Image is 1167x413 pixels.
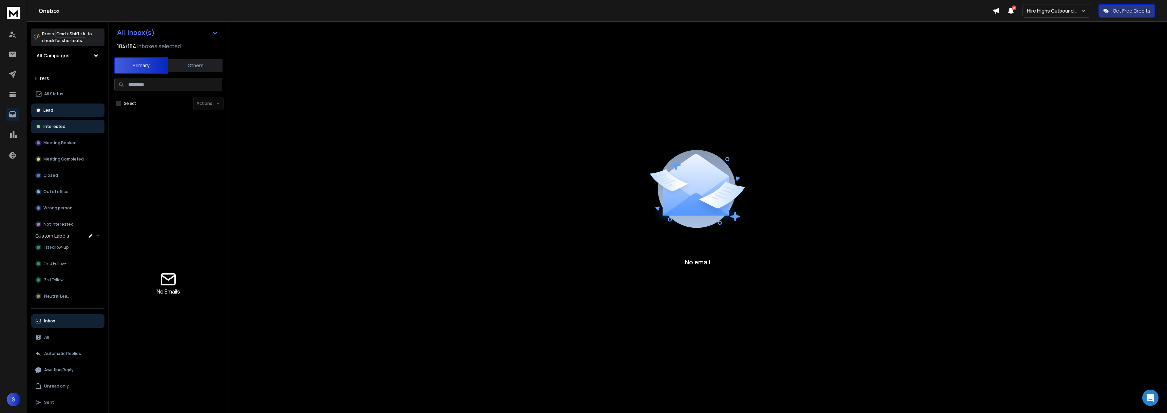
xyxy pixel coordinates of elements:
[44,335,49,340] p: All
[124,101,136,106] label: Select
[44,318,55,324] p: Inbox
[7,393,20,406] button: S
[39,7,993,15] h1: Onebox
[31,201,104,215] button: Wrong person
[43,156,84,162] p: Meeting Completed
[31,218,104,231] button: Not Interested
[31,379,104,393] button: Unread only
[44,261,72,266] span: 2nd Follow-up
[112,26,224,39] button: All Inbox(s)
[43,173,58,178] p: Closed
[157,287,180,296] p: No Emails
[31,331,104,344] button: All
[44,351,81,356] p: Automatic Replies
[31,120,104,133] button: Interested
[31,104,104,117] button: Lead
[55,30,86,38] span: Cmd + Shift + k
[44,294,72,299] span: Neutral Leads
[43,222,74,227] p: Not Interested
[44,277,70,283] span: 3rd Follow-up
[43,124,65,129] p: Interested
[1027,7,1080,14] p: Hire Highs Outbound Engine
[137,42,181,50] h3: Inboxes selected
[31,152,104,166] button: Meeting Completed
[1012,5,1016,10] span: 2
[31,87,104,101] button: All Status
[31,241,104,254] button: 1st Follow-up
[31,169,104,182] button: Closed
[1113,7,1150,14] p: Get Free Credits
[685,257,710,267] p: No email
[7,7,20,19] img: logo
[31,49,104,62] button: All Campaigns
[31,74,104,83] h3: Filters
[117,29,155,36] h1: All Inbox(s)
[44,400,54,405] p: Sent
[31,289,104,303] button: Neutral Leads
[1142,390,1159,406] div: Open Intercom Messenger
[117,42,136,50] span: 184 / 184
[43,205,73,211] p: Wrong person
[31,396,104,409] button: Sent
[44,245,69,250] span: 1st Follow-up
[31,257,104,270] button: 2nd Follow-up
[43,140,77,146] p: Meeting Booked
[31,136,104,150] button: Meeting Booked
[31,273,104,287] button: 3rd Follow-up
[31,347,104,360] button: Automatic Replies
[43,189,69,194] p: Out of office
[114,57,168,74] button: Primary
[35,232,69,239] h3: Custom Labels
[37,52,70,59] h1: All Campaigns
[43,108,53,113] p: Lead
[1098,4,1155,18] button: Get Free Credits
[44,367,74,373] p: Awaiting Reply
[31,363,104,377] button: Awaiting Reply
[31,314,104,328] button: Inbox
[44,91,63,97] p: All Status
[44,383,69,389] p: Unread only
[168,58,223,73] button: Others
[42,31,92,44] p: Press to check for shortcuts.
[31,185,104,199] button: Out of office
